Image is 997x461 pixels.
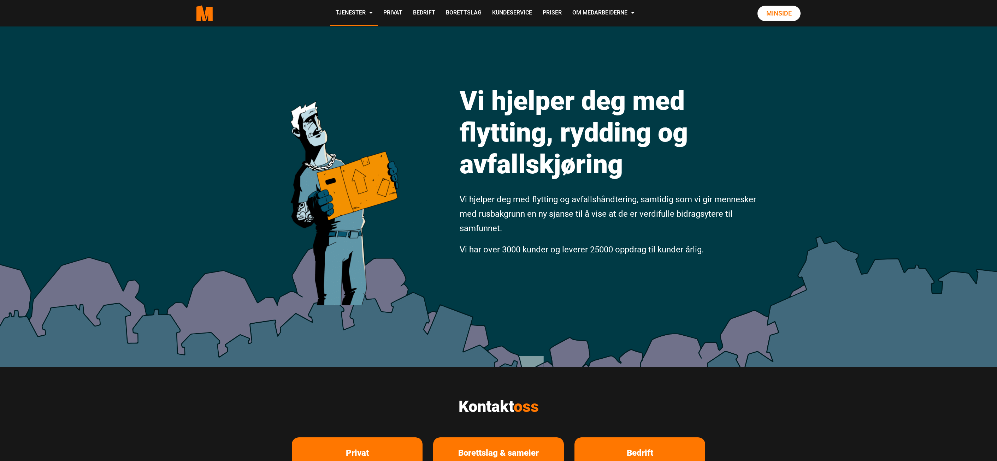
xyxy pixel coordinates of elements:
[487,1,537,26] a: Kundeservice
[567,1,640,26] a: Om Medarbeiderne
[460,245,704,255] span: Vi har over 3000 kunder og leverer 25000 oppdrag til kunder årlig.
[441,1,487,26] a: Borettslag
[408,1,441,26] a: Bedrift
[283,69,405,305] img: medarbeiderne man icon optimized
[378,1,408,26] a: Privat
[330,1,378,26] a: Tjenester
[460,85,758,180] h1: Vi hjelper deg med flytting, rydding og avfallskjøring
[537,1,567,26] a: Priser
[460,194,756,233] span: Vi hjelper deg med flytting og avfallshåndtering, samtidig som vi gir mennesker med rusbakgrunn e...
[292,397,705,416] h2: Kontakt
[514,397,539,416] span: oss
[757,6,801,21] a: Minside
